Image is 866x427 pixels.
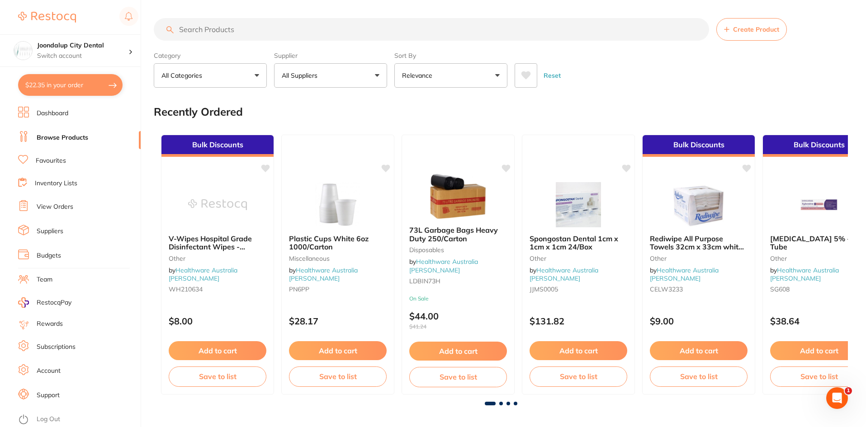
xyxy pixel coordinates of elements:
img: Spongostan Dental 1cm x 1cm x 1cm 24/Box [549,182,608,227]
label: Category [154,52,267,60]
p: $8.00 [169,316,266,326]
a: Restocq Logo [18,7,76,28]
button: Save to list [650,366,748,386]
button: Save to list [409,367,507,387]
small: PN6PP [289,286,387,293]
small: JJMS0005 [530,286,627,293]
label: Supplier [274,52,387,60]
p: $28.17 [289,316,387,326]
a: Healthware Australia [PERSON_NAME] [650,266,719,282]
button: Save to list [530,366,627,386]
p: All Suppliers [282,71,321,80]
a: Account [37,366,61,375]
span: $41.24 [409,324,507,330]
input: Search Products [154,18,709,41]
a: Inventory Lists [35,179,77,188]
button: Relevance [394,63,507,88]
b: 73L Garbage Bags Heavy Duty 250/Carton [409,226,507,243]
button: Create Product [716,18,787,41]
b: Rediwipe All Purpose Towels 32cm x 33cm white - 100/Box [650,235,748,251]
small: other [169,255,266,262]
p: Relevance [402,71,436,80]
a: Favourites [36,156,66,165]
button: Add to cart [409,342,507,361]
a: Subscriptions [37,343,76,352]
a: Healthware Australia [PERSON_NAME] [409,258,478,274]
img: V-Wipes Hospital Grade Disinfectant Wipes - Flatpack 80/Pack [188,182,247,227]
small: other [530,255,627,262]
a: Healthware Australia [PERSON_NAME] [289,266,358,282]
iframe: Intercom live chat [826,387,848,409]
button: Add to cart [289,341,387,360]
img: Plastic Cups White 6oz 1000/Carton [308,182,367,227]
a: RestocqPay [18,297,71,308]
span: by [409,258,478,274]
span: by [289,266,358,282]
a: Dashboard [37,109,68,118]
button: $22.35 in your order [18,74,123,96]
small: other [650,255,748,262]
button: Save to list [169,366,266,386]
span: by [530,266,598,282]
img: Rediwipe All Purpose Towels 32cm x 33cm white - 100/Box [669,182,728,227]
a: Suppliers [37,227,63,236]
button: Add to cart [650,341,748,360]
small: Disposables [409,246,507,253]
small: CELW3233 [650,286,748,293]
p: $131.82 [530,316,627,326]
a: Rewards [37,319,63,328]
h2: Recently Ordered [154,106,243,118]
small: Miscellaneous [289,255,387,262]
small: LDBIN73H [409,277,507,285]
div: Bulk Discounts [161,135,274,157]
span: 1 [845,387,852,394]
a: View Orders [37,202,73,211]
img: 73L Garbage Bags Heavy Duty 250/Carton [429,174,487,219]
a: Support [37,391,60,400]
b: V-Wipes Hospital Grade Disinfectant Wipes - Flatpack 80/Pack [169,235,266,251]
b: Plastic Cups White 6oz 1000/Carton [289,235,387,251]
p: Switch account [37,52,128,61]
label: Sort By [394,52,507,60]
div: Bulk Discounts [643,135,755,157]
span: by [169,266,237,282]
a: Log Out [37,415,60,424]
img: Restocq Logo [18,12,76,23]
a: Healthware Australia [PERSON_NAME] [530,266,598,282]
img: Xylocaine 5% - 35g Tube [790,182,848,227]
span: by [770,266,839,282]
a: Team [37,275,52,284]
span: by [650,266,719,282]
p: $44.00 [409,311,507,330]
a: Healthware Australia [PERSON_NAME] [169,266,237,282]
a: Healthware Australia [PERSON_NAME] [770,266,839,282]
span: Create Product [733,26,779,33]
button: Add to cart [169,341,266,360]
h4: Joondalup City Dental [37,41,128,50]
button: Save to list [289,366,387,386]
b: Spongostan Dental 1cm x 1cm x 1cm 24/Box [530,235,627,251]
button: All Suppliers [274,63,387,88]
button: Reset [541,63,563,88]
small: On Sale [409,296,507,302]
a: Budgets [37,251,61,260]
p: All Categories [161,71,206,80]
button: Add to cart [530,341,627,360]
p: $9.00 [650,316,748,326]
button: All Categories [154,63,267,88]
img: Joondalup City Dental [14,42,32,60]
span: RestocqPay [37,298,71,307]
a: Browse Products [37,133,88,142]
small: WH210634 [169,286,266,293]
img: RestocqPay [18,297,29,308]
button: Log Out [18,413,138,427]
